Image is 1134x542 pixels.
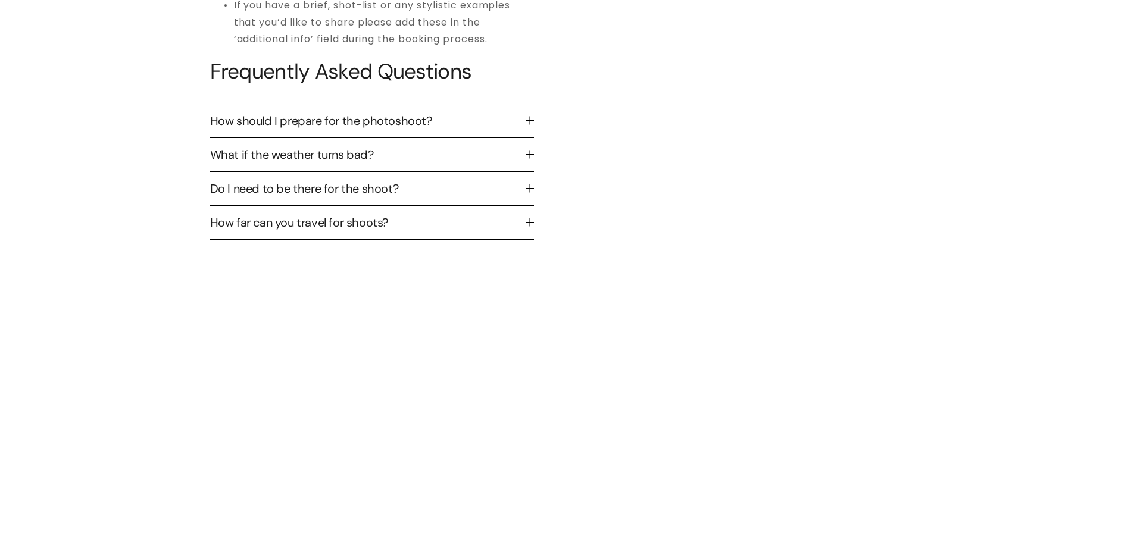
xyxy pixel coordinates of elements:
[210,172,534,205] button: Do I need to be there for the shoot?
[210,113,526,129] span: How should I prepare for the photoshoot?
[210,215,526,230] span: How far can you travel for shoots?
[210,59,534,83] h2: Frequently Asked Questions
[210,138,534,171] button: What if the weather turns bad?
[210,104,534,137] button: How should I prepare for the photoshoot?
[210,181,526,196] span: Do I need to be there for the shoot?
[210,206,534,239] button: How far can you travel for shoots?
[210,147,526,162] span: What if the weather turns bad?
